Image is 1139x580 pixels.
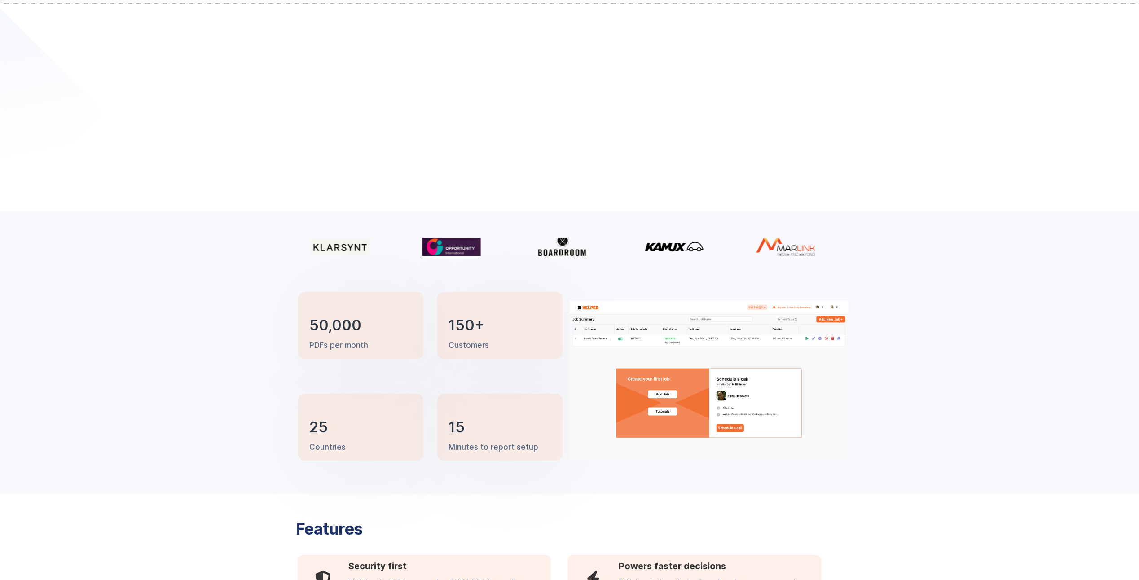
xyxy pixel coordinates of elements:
h3: Features [296,521,520,537]
img: Klarsynt logo [311,239,369,254]
h3: 150+ [449,319,484,332]
h3: Powers faster decisions [619,559,821,573]
p: Customers [449,340,489,351]
h3: 15 [449,421,465,434]
h3: 25 [309,421,328,434]
p: Countries [309,442,346,453]
h3: 50,000 [309,319,361,332]
h3: Security first [348,559,551,573]
p: PDFs per month [309,340,368,351]
p: Minutes to report setup [449,442,538,453]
